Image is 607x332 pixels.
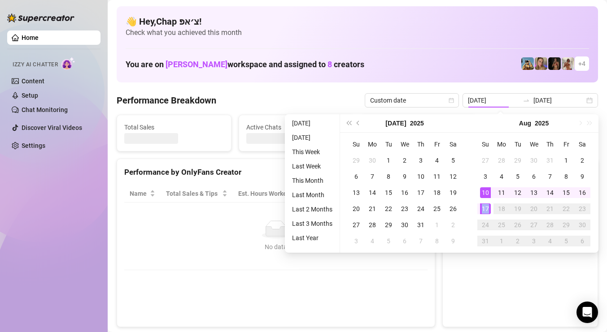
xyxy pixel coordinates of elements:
img: the_bohema [548,57,561,70]
span: + 4 [578,59,585,69]
span: [PERSON_NAME] [166,60,227,69]
span: Total Sales & Tips [166,189,220,198]
div: No data [133,242,419,252]
span: swap-right [523,97,530,104]
a: Discover Viral Videos [22,124,82,131]
input: Start date [468,95,519,105]
div: Sales by OnlyFans Creator [450,166,590,178]
span: Chat Conversion [366,189,415,198]
div: Open Intercom Messenger [576,302,598,323]
span: 8 [328,60,332,69]
span: calendar [449,98,454,103]
h4: Performance Breakdown [117,94,216,107]
span: to [523,97,530,104]
input: End date [533,95,585,105]
th: Total Sales & Tips [161,185,233,203]
div: Est. Hours Worked [238,189,293,198]
span: Sales / Hour [310,189,347,198]
a: Settings [22,142,45,149]
th: Name [124,185,161,203]
span: Active Chats [246,122,346,132]
img: Green [562,57,574,70]
th: Chat Conversion [360,185,428,203]
img: Babydanix [521,57,534,70]
div: Performance by OnlyFans Creator [124,166,428,178]
a: Chat Monitoring [22,106,68,113]
a: Content [22,78,44,85]
img: logo-BBDzfeDw.svg [7,13,74,22]
img: Cherry [535,57,547,70]
span: Messages Sent [369,122,468,132]
span: Name [130,189,148,198]
th: Sales / Hour [305,185,360,203]
span: Custom date [370,94,454,107]
span: Total Sales [124,122,224,132]
span: Check what you achieved this month [126,28,589,38]
img: AI Chatter [61,57,75,70]
a: Home [22,34,39,41]
a: Setup [22,92,38,99]
span: Izzy AI Chatter [13,60,58,69]
h1: You are on workspace and assigned to creators [126,60,364,69]
h4: 👋 Hey, Chap צ׳אפ ! [126,15,589,28]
